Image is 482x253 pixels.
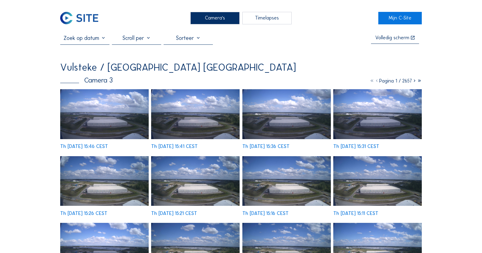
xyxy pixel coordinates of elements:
div: Volledig scherm [375,35,409,40]
img: image_52709757 [151,156,240,206]
img: image_52710036 [333,89,422,139]
div: Vulsteke / [GEOGRAPHIC_DATA] [GEOGRAPHIC_DATA] [60,62,296,72]
div: Camera 3 [60,77,113,84]
div: Th [DATE] 15:46 CEST [60,144,108,149]
div: Camera's [190,12,240,25]
div: Th [DATE] 15:16 CEST [242,211,289,216]
div: Th [DATE] 15:21 CEST [151,211,197,216]
img: C-SITE Logo [60,12,98,25]
img: image_52709484 [333,156,422,206]
div: Th [DATE] 15:41 CEST [151,144,198,149]
span: Pagina 1 / 2657 [379,78,412,84]
div: Th [DATE] 15:11 CEST [333,211,378,216]
input: Zoek op datum 󰅀 [60,35,109,41]
div: Th [DATE] 15:26 CEST [60,211,107,216]
a: Mijn C-Site [378,12,422,25]
img: image_52710464 [60,89,149,139]
img: image_52709897 [60,156,149,206]
div: Th [DATE] 15:36 CEST [242,144,290,149]
a: C-SITE Logo [60,12,104,25]
img: image_52710323 [151,89,240,139]
img: image_52710179 [242,89,331,139]
div: Th [DATE] 15:31 CEST [333,144,379,149]
img: image_52709632 [242,156,331,206]
div: Timelapses [242,12,292,25]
